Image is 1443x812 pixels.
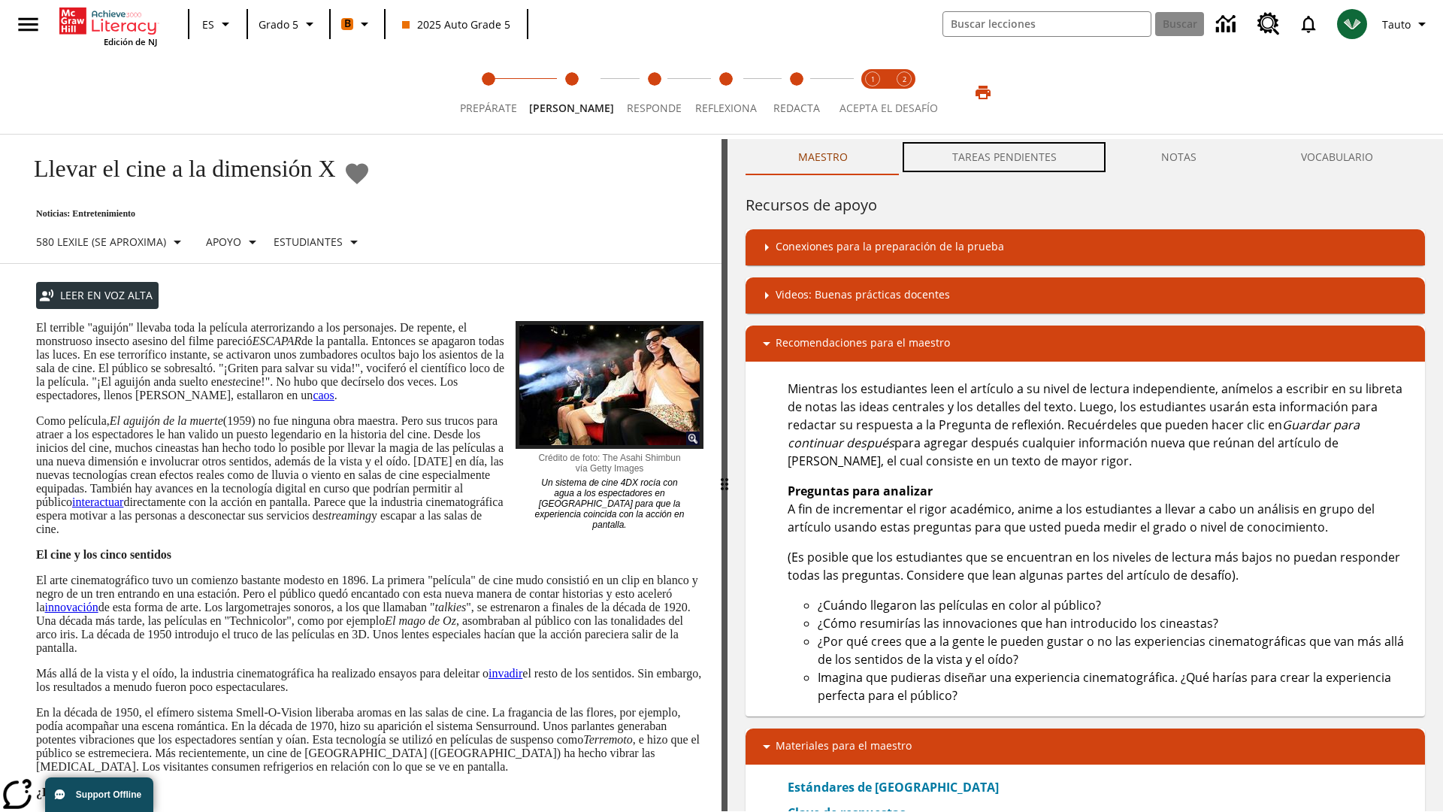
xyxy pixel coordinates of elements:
[76,789,141,800] span: Support Offline
[900,139,1109,175] button: TAREAS PENDIENTES
[776,738,912,756] p: Materiales para el maestro
[903,74,906,84] text: 2
[943,12,1151,36] input: Buscar campo
[788,778,1008,796] a: Estándares de [GEOGRAPHIC_DATA]
[746,139,900,175] button: Maestro
[818,632,1413,668] li: ¿Por qué crees que a la gente le pueden gustar o no las experiencias cinematográficas que van más...
[818,668,1413,704] li: Imagina que pudieras diseñar una experiencia cinematográfica. ¿Qué harías para crear la experienc...
[268,229,369,256] button: Seleccionar estudiante
[882,51,926,134] button: Acepta el desafío contesta step 2 of 2
[851,51,894,134] button: Acepta el desafío lee step 1 of 2
[36,321,703,402] p: El terrible "aguijón" llevaba toda la película aterrorizando a los personajes. De repente, el mon...
[776,286,950,304] p: Videos: Buenas prácticas docentes
[200,229,268,256] button: Tipo de apoyo, Apoyo
[489,667,522,680] a: invadir
[529,101,614,115] span: [PERSON_NAME]
[259,17,298,32] span: Grado 5
[59,5,157,47] div: Portada
[788,380,1413,470] p: Mientras los estudiantes leen el artículo a su nivel de lectura independiente, anímelos a escribi...
[344,14,351,33] span: B
[773,101,820,115] span: Redacta
[110,414,223,427] em: El aguijón de la muerte
[683,51,769,134] button: Reflexiona step 4 of 5
[402,17,510,32] span: 2025 Auto Grade 5
[194,11,242,38] button: Lenguaje: ES, Selecciona un idioma
[18,208,371,220] p: Noticias: Entretenimiento
[435,601,467,614] em: talkies
[222,375,241,388] em: este
[36,282,159,310] button: Leer en voz alta
[6,2,50,47] button: Abrir el menú lateral
[45,601,98,614] a: innovación
[36,574,703,655] p: El arte cinematográfico tuvo un comienzo bastante modesto en 1896. La primera "película" de cine ...
[1337,9,1367,39] img: avatar image
[1289,5,1328,44] a: Notificaciones
[517,51,626,134] button: Lee step 2 of 5
[695,101,757,115] span: Reflexiona
[36,667,703,694] p: Más allá de la vista y el oído, la industria cinematográfica ha realizado ensayos para deleitar o...
[313,389,334,401] a: caos
[104,36,157,47] span: Edición de NJ
[36,548,171,561] strong: El cine y los cinco sentidos
[959,79,1007,106] button: Imprimir
[1207,4,1248,45] a: Centro de información
[839,101,938,115] span: ACEPTA EL DESAFÍO
[460,101,517,115] span: Prepárate
[776,238,1004,256] p: Conexiones para la preparación de la prueba
[448,51,529,134] button: Prepárate step 1 of 5
[614,51,695,134] button: Responde step 3 of 5
[746,277,1425,314] div: Videos: Buenas prácticas docentes
[324,509,371,522] em: streaming
[253,11,325,38] button: Grado: Grado 5, Elige un grado
[746,193,1425,217] h6: Recursos de apoyo
[252,335,301,347] em: ESCAPAR
[335,11,380,38] button: Boost El color de la clase es anaranjado. Cambiar el color de la clase.
[1109,139,1248,175] button: NOTAS
[72,495,123,508] a: interactuar
[788,483,933,499] strong: Preguntas para analizar
[1376,11,1437,38] button: Perfil/Configuración
[757,51,838,134] button: Redacta step 5 of 5
[788,548,1413,584] p: (Es posible que los estudiantes que se encuentran en los niveles de lectura más bajos no puedan r...
[385,614,456,627] em: El mago de Oz
[1382,17,1411,32] span: Tauto
[721,139,728,811] div: Pulsa la tecla de intro o la barra espaciadora y luego presiona las flechas de derecha e izquierd...
[686,432,700,445] img: Ampliar
[36,414,703,536] p: Como película, (1959) no fue ninguna obra maestra. Pero sus trucos para atraer a los espectadores...
[818,614,1413,632] li: ¿Cómo resumirías las innovaciones que han introducido los cineastas?
[746,729,1425,765] div: Materiales para el maestro
[18,155,336,183] h1: Llevar el cine a la dimensión X
[516,321,703,449] img: El panel situado frente a los asientos rocía con agua nebulizada al feliz público en un cine equi...
[1328,5,1376,44] button: Escoja un nuevo avatar
[30,229,192,256] button: Seleccione Lexile, 580 Lexile (Se aproxima)
[728,139,1443,811] div: activity
[776,335,950,353] p: Recomendaciones para el maestro
[274,234,343,250] p: Estudiantes
[788,482,1413,536] p: A fin de incrementar el rigor académico, anime a los estudiantes a llevar a cabo un análisis en g...
[818,596,1413,614] li: ¿Cuándo llegaron las películas en color al público?
[343,160,371,186] button: Añadir a mis Favoritas - Llevar el cine a la dimensión X
[583,733,633,746] em: Terremoto
[746,229,1425,265] div: Conexiones para la preparación de la prueba
[534,449,685,474] p: Crédito de foto: The Asahi Shimbun vía Getty Images
[206,234,241,250] p: Apoyo
[746,326,1425,362] div: Recomendaciones para el maestro
[202,17,214,32] span: ES
[1248,4,1289,44] a: Centro de recursos, Se abrirá en una pestaña nueva.
[1248,139,1425,175] button: VOCABULARIO
[534,474,685,530] p: Un sistema de cine 4DX rocía con agua a los espectadores en [GEOGRAPHIC_DATA] para que la experie...
[627,101,682,115] span: Responde
[871,74,875,84] text: 1
[45,777,153,812] button: Support Offline
[36,234,166,250] p: 580 Lexile (Se aproxima)
[36,706,703,774] p: En la década de 1950, el efímero sistema Smell-O-Vision liberaba aromas en las salas de cine. La ...
[746,139,1425,175] div: Instructional Panel Tabs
